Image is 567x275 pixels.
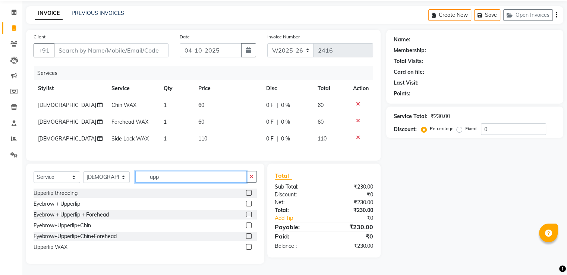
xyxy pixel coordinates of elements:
div: ₹0 [324,191,379,199]
div: ₹230.00 [431,113,450,120]
span: 60 [198,118,204,125]
th: Price [194,80,261,97]
div: Eyebrow+Upperlip+Chin [34,222,91,230]
span: 0 F [266,101,274,109]
div: Sub Total: [269,183,324,191]
div: Last Visit: [394,79,419,87]
span: 0 % [281,118,290,126]
span: [DEMOGRAPHIC_DATA] [38,102,96,108]
div: Services [34,66,379,80]
div: ₹230.00 [324,199,379,206]
div: Eyebrow + Upperlip + Forehead [34,211,109,219]
th: Service [107,80,159,97]
label: Fixed [465,125,476,132]
div: Total Visits: [394,57,423,65]
div: Points: [394,90,410,98]
input: Search by Name/Mobile/Email/Code [54,43,168,57]
a: INVOICE [35,7,63,20]
div: Net: [269,199,324,206]
span: Chin WAX [111,102,136,108]
div: Payable: [269,222,324,231]
div: Upperlip threading [34,189,78,197]
a: PREVIOUS INVOICES [72,10,124,16]
div: Discount: [394,126,417,133]
span: 110 [318,135,327,142]
div: ₹230.00 [324,206,379,214]
div: ₹230.00 [324,222,379,231]
th: Action [349,80,373,97]
span: 1 [164,135,167,142]
div: ₹0 [333,214,378,222]
span: 60 [198,102,204,108]
span: 60 [318,102,324,108]
span: [DEMOGRAPHIC_DATA] [38,135,96,142]
span: [DEMOGRAPHIC_DATA] [38,118,96,125]
input: Search or Scan [135,171,246,183]
div: Eyebrow+Upperlip+Chin+Forehead [34,233,117,240]
button: Create New [428,9,471,21]
div: Service Total: [394,113,428,120]
div: Discount: [269,191,324,199]
span: 60 [318,118,324,125]
label: Percentage [430,125,454,132]
div: Card on file: [394,68,424,76]
div: Eyebrow + Upperlip [34,200,80,208]
span: | [277,101,278,109]
span: 1 [164,118,167,125]
span: 0 F [266,135,274,143]
label: Client [34,34,45,40]
span: 1 [164,102,167,108]
span: 110 [198,135,207,142]
th: Disc [262,80,314,97]
span: Total [275,172,292,180]
button: Save [474,9,500,21]
label: Date [180,34,190,40]
div: Name: [394,36,410,44]
span: 0 % [281,101,290,109]
span: | [277,135,278,143]
div: Total: [269,206,324,214]
div: ₹230.00 [324,183,379,191]
span: 0 % [281,135,290,143]
div: ₹230.00 [324,242,379,250]
span: Side Lock WAX [111,135,149,142]
button: +91 [34,43,54,57]
div: Membership: [394,47,426,54]
th: Qty [159,80,194,97]
a: Add Tip [269,214,333,222]
button: Open Invoices [503,9,553,21]
label: Invoice Number [267,34,300,40]
div: ₹0 [324,232,379,241]
th: Total [313,80,349,97]
th: Stylist [34,80,107,97]
div: Balance : [269,242,324,250]
span: 0 F [266,118,274,126]
span: Forehead WAX [111,118,148,125]
div: Paid: [269,232,324,241]
div: Upperlip WAX [34,243,67,251]
span: | [277,118,278,126]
